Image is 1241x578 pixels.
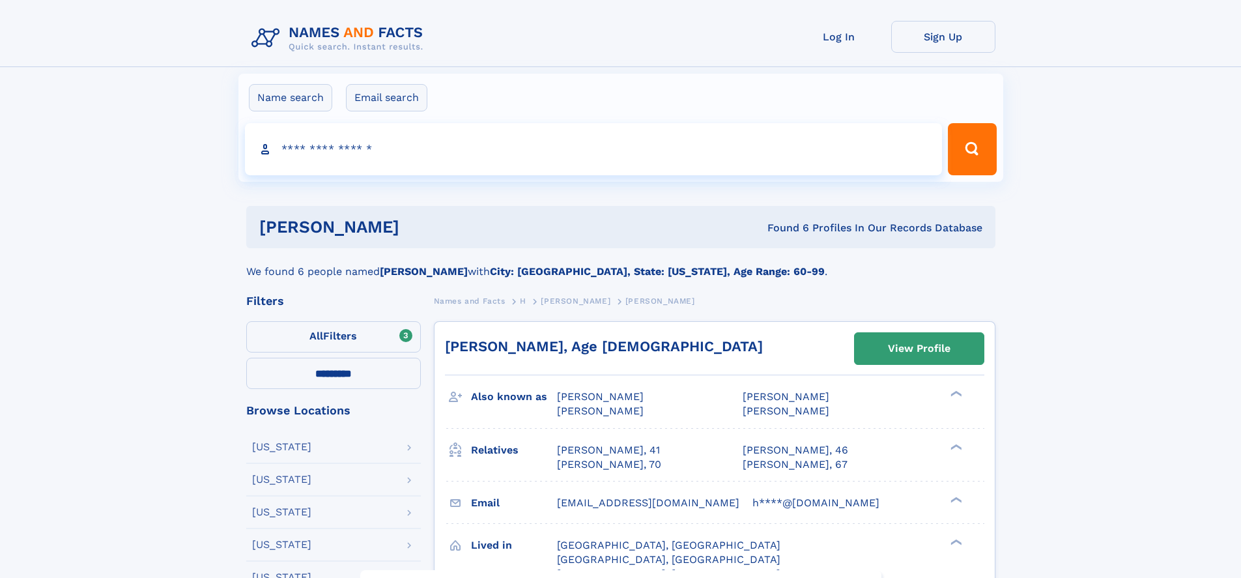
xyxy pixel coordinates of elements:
[625,296,695,306] span: [PERSON_NAME]
[557,553,780,566] span: [GEOGRAPHIC_DATA], [GEOGRAPHIC_DATA]
[787,21,891,53] a: Log In
[520,293,526,309] a: H
[557,539,780,551] span: [GEOGRAPHIC_DATA], [GEOGRAPHIC_DATA]
[471,386,557,408] h3: Also known as
[557,457,661,472] a: [PERSON_NAME], 70
[252,474,311,485] div: [US_STATE]
[541,293,610,309] a: [PERSON_NAME]
[947,495,963,504] div: ❯
[520,296,526,306] span: H
[259,219,584,235] h1: [PERSON_NAME]
[246,248,995,280] div: We found 6 people named with .
[252,507,311,517] div: [US_STATE]
[557,443,660,457] a: [PERSON_NAME], 41
[557,390,644,403] span: [PERSON_NAME]
[471,439,557,461] h3: Relatives
[245,123,943,175] input: search input
[434,293,506,309] a: Names and Facts
[583,221,982,235] div: Found 6 Profiles In Our Records Database
[252,540,311,550] div: [US_STATE]
[445,338,763,354] a: [PERSON_NAME], Age [DEMOGRAPHIC_DATA]
[947,442,963,451] div: ❯
[891,21,995,53] a: Sign Up
[246,405,421,416] div: Browse Locations
[557,405,644,417] span: [PERSON_NAME]
[252,442,311,452] div: [US_STATE]
[743,457,848,472] a: [PERSON_NAME], 67
[557,497,739,509] span: [EMAIL_ADDRESS][DOMAIN_NAME]
[249,84,332,111] label: Name search
[246,295,421,307] div: Filters
[471,492,557,514] h3: Email
[346,84,427,111] label: Email search
[855,333,984,364] a: View Profile
[490,265,825,278] b: City: [GEOGRAPHIC_DATA], State: [US_STATE], Age Range: 60-99
[743,443,848,457] a: [PERSON_NAME], 46
[380,265,468,278] b: [PERSON_NAME]
[541,296,610,306] span: [PERSON_NAME]
[246,321,421,353] label: Filters
[246,21,434,56] img: Logo Names and Facts
[947,390,963,398] div: ❯
[948,123,996,175] button: Search Button
[743,405,829,417] span: [PERSON_NAME]
[471,534,557,556] h3: Lived in
[309,330,323,342] span: All
[947,538,963,546] div: ❯
[888,334,950,364] div: View Profile
[743,390,829,403] span: [PERSON_NAME]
